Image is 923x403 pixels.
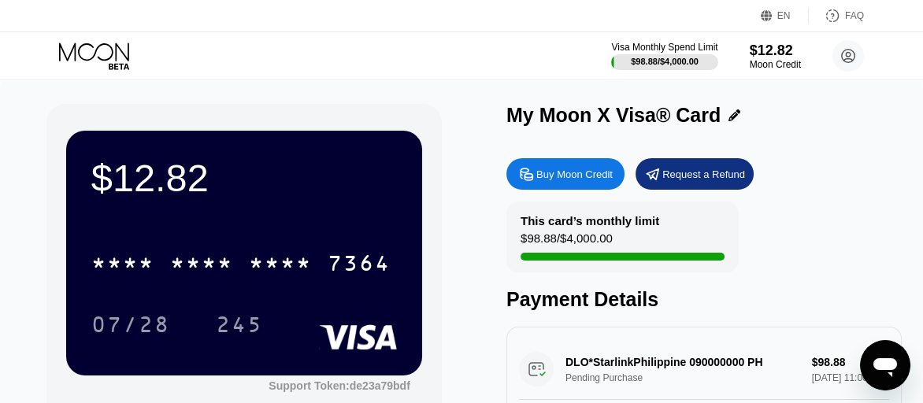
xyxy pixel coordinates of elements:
[611,42,717,70] div: Visa Monthly Spend Limit$98.88/$4,000.00
[662,168,745,181] div: Request a Refund
[845,10,864,21] div: FAQ
[536,168,613,181] div: Buy Moon Credit
[269,379,410,392] div: Support Token:de23a79bdf
[506,288,902,311] div: Payment Details
[91,156,397,200] div: $12.82
[506,158,625,190] div: Buy Moon Credit
[91,314,170,339] div: 07/28
[521,214,659,227] div: This card’s monthly limit
[631,57,699,66] div: $98.88 / $4,000.00
[216,314,263,339] div: 245
[750,43,801,59] div: $12.82
[269,379,410,392] div: Support Token: de23a79bdf
[328,253,391,278] div: 7364
[521,231,613,253] div: $98.88 / $4,000.00
[777,10,791,21] div: EN
[204,305,275,344] div: 245
[750,59,801,70] div: Moon Credit
[611,42,717,53] div: Visa Monthly Spend Limit
[506,104,721,127] div: My Moon X Visa® Card
[809,8,864,24] div: FAQ
[750,43,801,70] div: $12.82Moon Credit
[761,8,809,24] div: EN
[80,305,182,344] div: 07/28
[860,340,910,390] iframe: Button to launch messaging window, conversation in progress
[636,158,754,190] div: Request a Refund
